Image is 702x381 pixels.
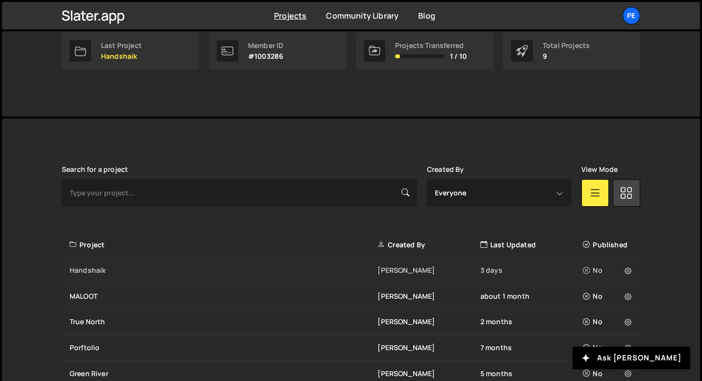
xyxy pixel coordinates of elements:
div: No [583,317,634,327]
div: Created By [377,240,480,250]
div: about 1 month [480,291,583,301]
button: Ask [PERSON_NAME] [573,347,690,369]
div: True North [70,317,377,327]
p: 9 [543,52,590,60]
a: Community Library [326,10,399,21]
span: 1 / 10 [450,52,467,60]
div: Projects Transferred [395,42,467,49]
div: Project [70,240,377,250]
p: Handshaik [101,52,142,60]
a: Pe [623,7,640,24]
p: #1003286 [248,52,283,60]
div: 7 months [480,343,583,353]
div: Porftolio [70,343,377,353]
div: [PERSON_NAME] [377,343,480,353]
div: No [583,343,634,353]
a: Handshaik [PERSON_NAME] 3 days No [62,258,640,284]
div: MALOOT [70,291,377,301]
div: Member ID [248,42,283,49]
a: Blog [418,10,435,21]
input: Type your project... [62,179,417,207]
div: No [583,369,634,379]
label: Created By [427,166,464,173]
a: Porftolio [PERSON_NAME] 7 months No [62,335,640,361]
div: Last Project [101,42,142,49]
div: [PERSON_NAME] [377,369,480,379]
div: No [583,291,634,301]
label: View Mode [581,166,618,173]
a: Last Project Handshaik [62,32,199,70]
div: [PERSON_NAME] [377,317,480,327]
div: Published [583,240,634,250]
div: Last Updated [480,240,583,250]
div: Green River [70,369,377,379]
div: Handshaik [70,265,377,275]
div: Total Projects [543,42,590,49]
div: 3 days [480,265,583,275]
label: Search for a project [62,166,128,173]
div: 2 months [480,317,583,327]
a: MALOOT [PERSON_NAME] about 1 month No [62,284,640,310]
div: 5 months [480,369,583,379]
a: Projects [274,10,306,21]
div: [PERSON_NAME] [377,265,480,275]
div: [PERSON_NAME] [377,291,480,301]
a: True North [PERSON_NAME] 2 months No [62,309,640,335]
div: No [583,265,634,275]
